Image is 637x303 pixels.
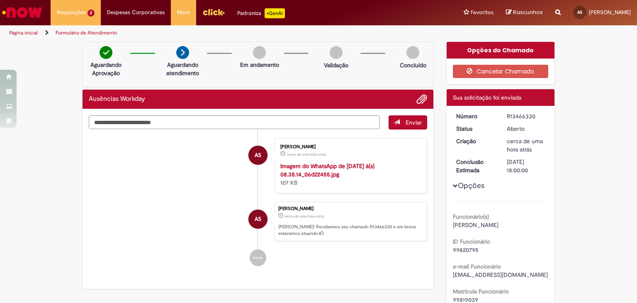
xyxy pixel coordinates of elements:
[284,214,324,219] time: 01/09/2025 08:45:32
[100,46,112,59] img: check-circle-green.png
[89,130,427,275] ul: Histórico de tíquete
[253,46,266,59] img: img-circle-grey.png
[507,112,545,120] div: R13466330
[9,29,38,36] a: Página inicial
[450,137,501,145] dt: Criação
[453,238,490,245] b: ID Funcionário
[86,61,126,77] p: Aguardando Aprovação
[389,115,427,130] button: Enviar
[447,42,555,59] div: Opções do Chamado
[255,145,261,165] span: AS
[248,210,267,229] div: Alessandro Guimaraes Dos Santos
[240,61,279,69] p: Em andamento
[453,271,548,279] span: [EMAIL_ADDRESS][DOMAIN_NAME]
[453,246,479,254] span: 99820795
[453,263,501,270] b: e-mail Funcionário
[450,112,501,120] dt: Número
[177,8,190,17] span: More
[6,25,418,41] ul: Trilhas de página
[284,214,324,219] span: cerca de uma hora atrás
[507,137,543,153] span: cerca de uma hora atrás
[255,209,261,229] span: AS
[89,115,380,130] textarea: Digite sua mensagem aqui...
[265,8,285,18] p: +GenAi
[278,224,423,237] p: [PERSON_NAME]! Recebemos seu chamado R13466330 e em breve estaremos atuando.
[406,46,419,59] img: img-circle-grey.png
[453,288,509,295] b: Matrícula Funcionário
[330,46,343,59] img: img-circle-grey.png
[107,8,165,17] span: Despesas Corporativas
[280,162,418,187] div: 107 KB
[506,9,543,17] a: Rascunhos
[416,94,427,105] button: Adicionar anexos
[278,206,423,211] div: [PERSON_NAME]
[406,119,422,126] span: Enviar
[163,61,203,77] p: Aguardando atendimento
[237,8,285,18] div: Padroniza
[507,137,543,153] time: 01/09/2025 08:45:32
[577,10,582,15] span: AS
[453,213,489,220] b: Funcionário(s)
[589,9,631,16] span: [PERSON_NAME]
[287,152,326,157] time: 01/09/2025 08:44:51
[507,137,545,154] div: 01/09/2025 08:45:32
[400,61,426,69] p: Concluído
[453,94,521,101] span: Sua solicitação foi enviada
[88,10,95,17] span: 2
[248,146,267,165] div: Alessandro Guimaraes Dos Santos
[202,6,225,18] img: click_logo_yellow_360x200.png
[453,65,549,78] button: Cancelar Chamado
[287,152,326,157] span: cerca de uma hora atrás
[513,8,543,16] span: Rascunhos
[450,125,501,133] dt: Status
[57,8,86,17] span: Requisições
[89,202,427,242] li: Alessandro Guimaraes Dos Santos
[280,144,418,149] div: [PERSON_NAME]
[453,221,498,229] span: [PERSON_NAME]
[176,46,189,59] img: arrow-next.png
[1,4,44,21] img: ServiceNow
[507,158,545,174] div: [DATE] 18:00:00
[56,29,117,36] a: Formulário de Atendimento
[450,158,501,174] dt: Conclusão Estimada
[507,125,545,133] div: Aberto
[89,95,145,103] h2: Ausências Workday Histórico de tíquete
[280,162,374,178] a: Imagem do WhatsApp de [DATE] à(s) 08.38.14_06d22455.jpg
[324,61,348,69] p: Validação
[471,8,494,17] span: Favoritos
